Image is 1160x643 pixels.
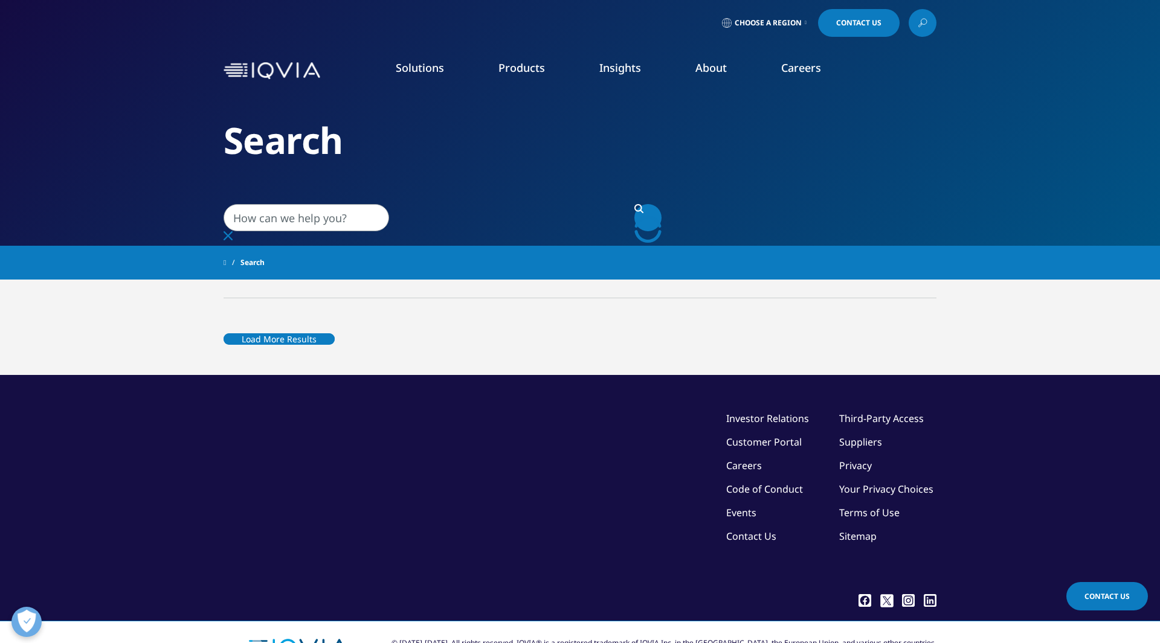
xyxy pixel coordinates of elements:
a: Insights [599,60,641,75]
nav: Primary [325,42,936,99]
span: Search [240,252,265,274]
a: Careers [726,459,762,472]
a: Sitemap [839,529,877,543]
a: Code of Conduct [726,482,803,496]
a: Careers [781,60,821,75]
a: Third-Party Access [839,412,924,425]
a: Investor Relations [726,412,809,425]
img: IQVIA Healthcare Information Technology and Pharma Clinical Research Company [224,62,320,80]
a: Suppliers [839,435,882,449]
a: Privacy [839,459,872,472]
a: Solutions [396,60,444,75]
a: Contact Us [818,9,900,37]
a: Terms of Use [839,506,900,519]
a: About [695,60,727,75]
button: Open Preferences [11,607,42,637]
div: Clear [224,231,695,243]
a: Customer Portal [726,435,802,449]
svg: Clear [224,231,233,240]
svg: Loading [634,216,662,243]
input: Search [224,204,389,231]
a: Load More Results [224,324,335,354]
span: Contact Us [836,19,881,27]
a: Products [498,60,545,75]
a: Contact Us [1066,582,1148,610]
a: Events [726,506,756,519]
span: Choose a Region [735,18,802,28]
svg: Search [634,204,643,213]
h2: Search [224,118,936,163]
span: Contact Us [1084,591,1130,601]
a: Search [634,204,662,231]
a: Your Privacy Choices [839,482,936,496]
a: Contact Us [726,529,776,543]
